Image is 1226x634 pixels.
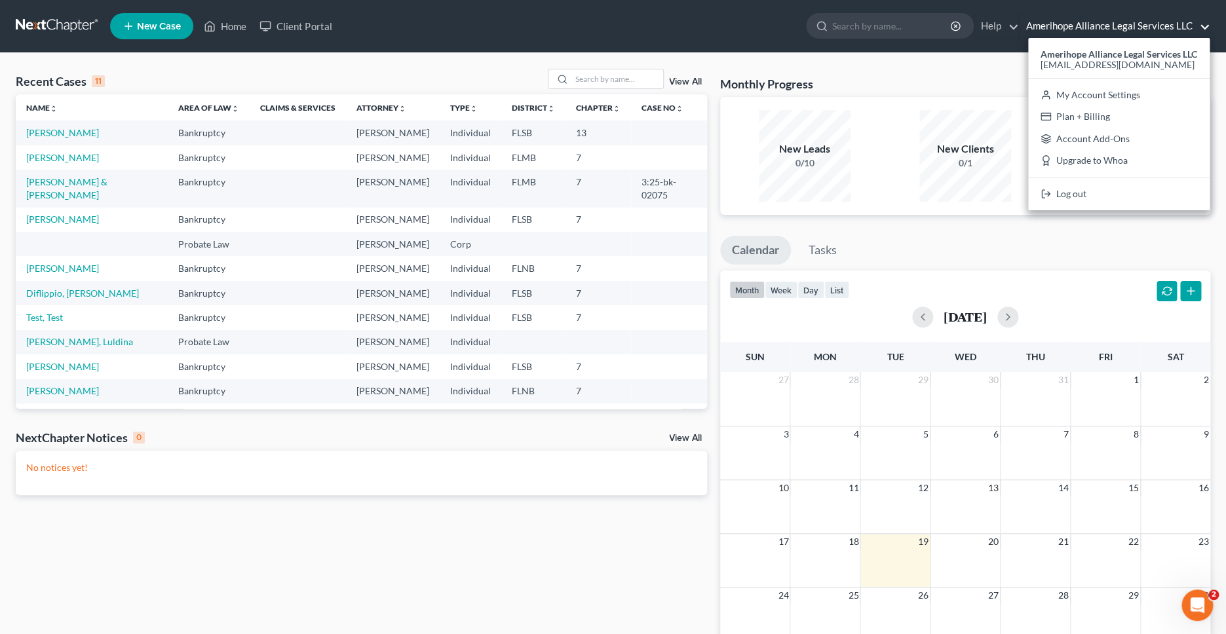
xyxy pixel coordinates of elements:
span: 21 [1057,534,1070,550]
button: week [765,281,797,299]
i: unfold_more [50,105,58,113]
span: 14 [1057,480,1070,496]
td: Individual [440,379,501,403]
td: 7 [565,305,631,329]
a: Upgrade to Whoa [1028,150,1210,172]
a: Attorneyunfold_more [356,103,406,113]
span: 11 [847,480,860,496]
span: [EMAIL_ADDRESS][DOMAIN_NAME] [1041,59,1195,70]
div: NextChapter Notices [16,430,145,445]
td: Individual [440,121,501,145]
td: Bankruptcy [168,379,250,403]
td: 7 [565,281,631,305]
span: 8 [1132,426,1140,442]
span: 23 [1197,534,1210,550]
td: Individual [440,305,501,329]
span: Tue [887,351,904,362]
td: 3:25-bk-02075 [631,170,707,207]
td: Individual [440,354,501,379]
a: [PERSON_NAME] [26,214,99,225]
span: 20 [987,534,1000,550]
th: Claims & Services [250,94,346,121]
span: Thu [1025,351,1044,362]
a: Calendar [720,236,791,265]
span: 10 [776,480,790,496]
td: Bankruptcy [168,121,250,145]
td: [PERSON_NAME] [346,330,440,354]
span: 2 [1202,372,1210,388]
div: Amerihope Alliance Legal Services LLC [1028,38,1210,210]
a: Chapterunfold_more [576,103,621,113]
td: FLSB [501,121,565,145]
a: [PERSON_NAME] [26,127,99,138]
td: FLMB [501,145,565,170]
div: 0 [133,432,145,443]
a: [PERSON_NAME] [26,385,99,396]
span: 24 [776,587,790,603]
span: 3 [782,426,790,442]
div: 0/10 [759,157,851,170]
td: 7 [565,256,631,280]
td: FLNB [501,379,565,403]
td: Probate Law [168,232,250,256]
td: Individual [440,145,501,170]
span: Sun [746,351,765,362]
span: New Case [137,22,181,31]
td: Individual [440,281,501,305]
a: Case Nounfold_more [642,103,683,113]
span: 27 [776,372,790,388]
a: Account Add-Ons [1028,128,1210,150]
span: 16 [1197,480,1210,496]
td: [PERSON_NAME] [346,256,440,280]
h2: [DATE] [944,310,987,324]
input: Search by name... [832,14,952,38]
span: 27 [987,587,1000,603]
a: Nameunfold_more [26,103,58,113]
a: Diflippio, [PERSON_NAME] [26,288,139,299]
td: Bankruptcy [168,256,250,280]
i: unfold_more [470,105,478,113]
a: Client Portal [253,14,338,38]
td: FLMB [501,170,565,207]
td: Individual [440,170,501,207]
td: [PERSON_NAME] [346,170,440,207]
span: 9 [1202,426,1210,442]
h3: Monthly Progress [720,76,813,92]
td: 7 [565,354,631,379]
td: Probate Law [168,330,250,354]
td: Bankruptcy [168,208,250,232]
span: 29 [917,372,930,388]
div: New Leads [759,141,851,157]
span: 2 [1208,589,1219,600]
span: 30 [987,372,1000,388]
span: 30 [1197,587,1210,603]
td: 13 [565,121,631,145]
a: View All [669,77,702,86]
span: 31 [1057,372,1070,388]
a: [PERSON_NAME] [26,152,99,163]
a: [PERSON_NAME] [26,361,99,372]
a: View All [669,434,702,443]
span: Mon [814,351,837,362]
span: 1 [1132,372,1140,388]
a: [PERSON_NAME] & [PERSON_NAME] [26,176,107,200]
a: Area of Lawunfold_more [178,103,239,113]
i: unfold_more [613,105,621,113]
p: No notices yet! [26,461,697,474]
iframe: Intercom live chat [1181,589,1213,621]
i: unfold_more [398,105,406,113]
a: My Account Settings [1028,84,1210,106]
td: 7 [565,379,631,403]
td: FLSB [501,281,565,305]
button: day [797,281,824,299]
td: [PERSON_NAME] [346,305,440,329]
td: FLSB [501,354,565,379]
div: 11 [92,75,105,87]
span: 7 [1062,426,1070,442]
span: 22 [1127,534,1140,550]
i: unfold_more [231,105,239,113]
a: [PERSON_NAME], Luldina [26,336,133,347]
a: Help [974,14,1018,38]
td: [PERSON_NAME] [346,354,440,379]
input: Search by name... [571,69,663,88]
